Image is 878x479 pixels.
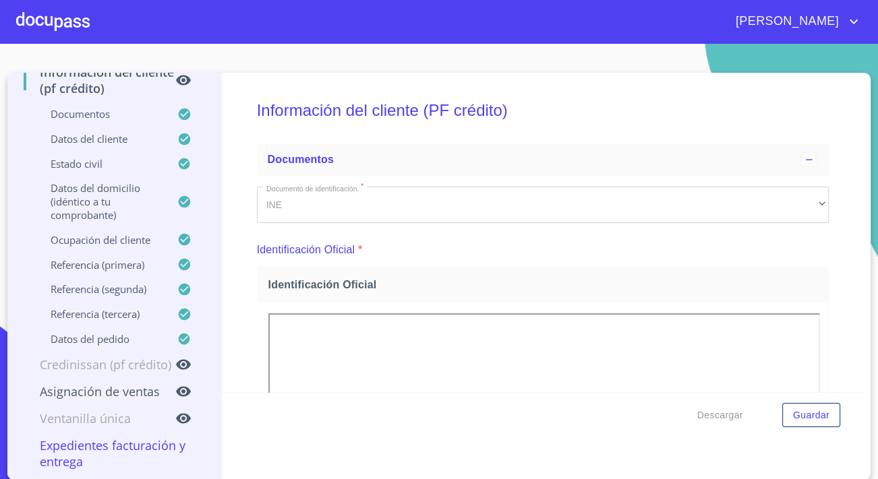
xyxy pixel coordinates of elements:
p: Referencia (primera) [24,258,177,272]
p: Ocupación del Cliente [24,233,177,247]
p: Datos del pedido [24,332,177,346]
p: Identificación Oficial [257,242,355,258]
button: account of current user [726,11,862,32]
span: Documentos [268,154,334,165]
p: Referencia (tercera) [24,307,177,321]
div: INE [257,187,829,223]
span: Descargar [697,407,743,424]
button: Guardar [782,403,840,428]
p: Datos del cliente [24,132,177,146]
p: Información del cliente (PF crédito) [24,64,175,96]
div: Documentos [257,143,829,176]
button: Descargar [692,403,749,428]
h5: Información del cliente (PF crédito) [257,83,829,138]
p: Asignación de Ventas [24,383,175,400]
span: Guardar [793,407,829,424]
p: Credinissan (PF crédito) [24,356,175,373]
span: Identificación Oficial [268,278,823,292]
p: Estado Civil [24,157,177,170]
p: Expedientes Facturación y Entrega [24,437,205,470]
p: Datos del domicilio (idéntico a tu comprobante) [24,181,177,222]
p: Ventanilla única [24,410,175,426]
p: Documentos [24,107,177,121]
p: Referencia (segunda) [24,282,177,296]
span: [PERSON_NAME] [726,11,846,32]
